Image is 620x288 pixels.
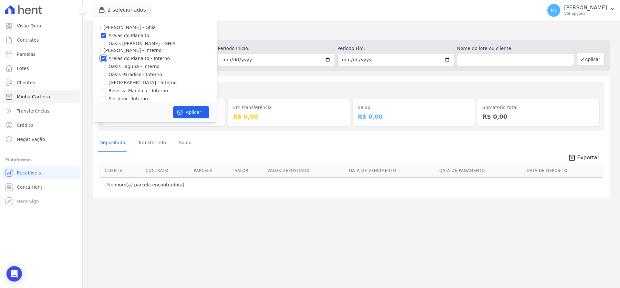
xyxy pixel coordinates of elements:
[108,87,168,94] label: Reserva Mandala - Interno
[93,4,151,16] button: 2 selecionados
[3,19,80,32] a: Visão Geral
[563,154,604,163] a: unarchive Exportar
[564,5,607,11] p: [PERSON_NAME]
[233,104,345,111] dt: Em transferência
[103,25,156,30] label: [PERSON_NAME] - Ghia
[17,170,41,176] span: Recebíveis
[358,112,470,121] dd: R$ 0,00
[173,106,209,118] button: Aplicar
[265,164,346,177] th: Valor Depositado
[3,34,80,46] a: Contratos
[17,136,45,143] span: Negativação
[191,164,232,177] th: Parcela
[17,184,42,190] span: Conta Hent
[17,37,39,43] span: Contratos
[3,119,80,132] a: Crédito
[17,94,50,100] span: Minha Carteira
[3,62,80,75] a: Lotes
[103,48,161,53] label: [PERSON_NAME] - Interno
[3,48,80,61] a: Parcelas
[482,104,594,111] dt: Somatório total
[107,182,184,188] p: Nenhum(a) parcela encontrado(a)
[457,45,574,52] label: Nome do lote ou cliente:
[3,76,80,89] a: Clientes
[108,55,170,62] label: Areias do Planalto - Interno
[346,164,437,177] th: Data de Vencimento
[542,1,620,19] button: ML [PERSON_NAME] Ver opções
[108,79,177,86] label: [GEOGRAPHIC_DATA] - Interno
[108,32,149,39] label: Areias do Planalto
[17,79,35,86] span: Clientes
[6,266,22,282] div: Open Intercom Messenger
[3,133,80,146] a: Negativação
[5,156,77,164] div: Plataformas
[108,95,148,102] label: Ser Jomi - Interno
[232,164,265,177] th: Valor
[337,45,454,52] label: Período Fim:
[17,65,29,72] span: Lotes
[108,63,160,70] label: Oasis Laguna - Interno
[564,11,607,16] p: Ver opções
[3,104,80,117] a: Transferências
[17,23,43,29] span: Visão Geral
[3,181,80,194] a: Conta Hent
[551,8,557,13] span: ML
[3,90,80,103] a: Minha Carteira
[108,71,162,78] label: Oásis Paradise - Interno
[99,164,143,177] th: Cliente
[218,45,335,52] label: Período Inicío:
[482,112,594,121] dd: R$ 0,00
[17,51,36,57] span: Parcelas
[437,164,524,177] th: Data de Pagamento
[568,154,576,162] i: unarchive
[98,135,127,152] a: Depositado
[108,40,176,47] label: Oasis [PERSON_NAME] - GHIA
[93,26,610,37] h2: Minha Carteira
[17,108,49,114] span: Transferências
[524,164,603,177] th: Data de Depósito
[178,135,193,152] a: Saldo
[577,154,599,162] span: Exportar
[3,166,80,179] a: Recebíveis
[358,104,470,111] dt: Saldo
[233,112,345,121] dd: R$ 0,00
[17,122,33,128] span: Crédito
[137,135,168,152] a: Transferindo
[143,164,191,177] th: Contrato
[577,53,604,66] button: Aplicar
